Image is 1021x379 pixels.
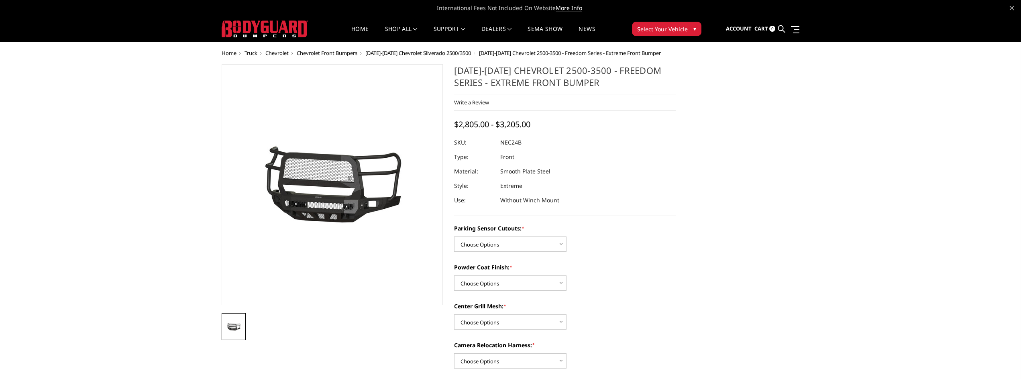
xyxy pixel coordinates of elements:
[637,25,688,33] span: Select Your Vehicle
[224,322,243,332] img: 2024-2025 Chevrolet 2500-3500 - Freedom Series - Extreme Front Bumper
[454,119,530,130] span: $2,805.00 - $3,205.00
[222,49,236,57] a: Home
[769,26,775,32] span: 0
[454,179,494,193] dt: Style:
[454,64,676,94] h1: [DATE]-[DATE] Chevrolet 2500-3500 - Freedom Series - Extreme Front Bumper
[556,4,582,12] a: More Info
[500,164,550,179] dd: Smooth Plate Steel
[222,20,308,37] img: BODYGUARD BUMPERS
[434,26,465,42] a: Support
[222,64,443,305] a: 2024-2025 Chevrolet 2500-3500 - Freedom Series - Extreme Front Bumper
[454,302,676,310] label: Center Grill Mesh:
[385,26,418,42] a: shop all
[454,224,676,232] label: Parking Sensor Cutouts:
[500,150,514,164] dd: Front
[579,26,595,42] a: News
[500,193,559,208] dd: Without Winch Mount
[454,135,494,150] dt: SKU:
[454,164,494,179] dt: Material:
[245,49,257,57] a: Truck
[726,18,752,40] a: Account
[528,26,562,42] a: SEMA Show
[297,49,357,57] a: Chevrolet Front Bumpers
[454,99,489,106] a: Write a Review
[500,135,522,150] dd: NEC24B
[726,25,752,32] span: Account
[454,263,676,271] label: Powder Coat Finish:
[454,193,494,208] dt: Use:
[500,179,522,193] dd: Extreme
[365,49,471,57] a: [DATE]-[DATE] Chevrolet Silverado 2500/3500
[632,22,701,36] button: Select Your Vehicle
[754,18,775,40] a: Cart 0
[454,150,494,164] dt: Type:
[479,49,661,57] span: [DATE]-[DATE] Chevrolet 2500-3500 - Freedom Series - Extreme Front Bumper
[454,341,676,349] label: Camera Relocation Harness:
[754,25,768,32] span: Cart
[265,49,289,57] a: Chevrolet
[351,26,369,42] a: Home
[693,24,696,33] span: ▾
[481,26,512,42] a: Dealers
